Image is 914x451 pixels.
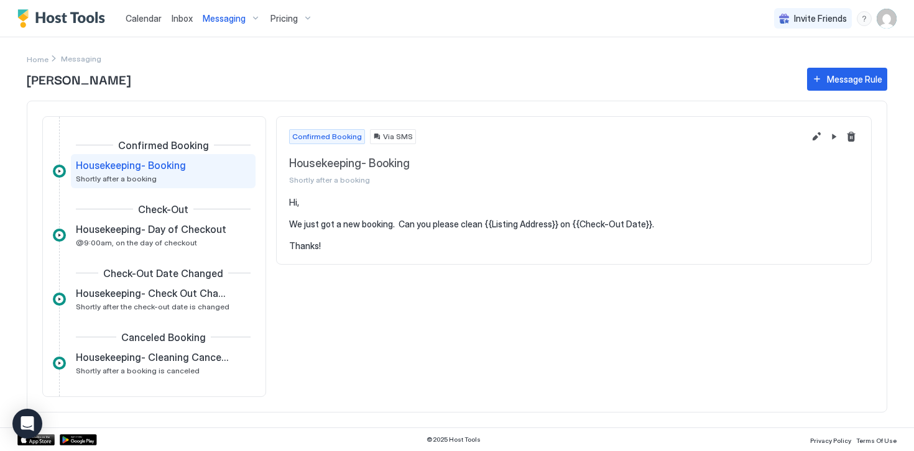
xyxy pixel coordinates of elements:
[877,9,897,29] div: User profile
[27,55,48,64] span: Home
[76,366,200,375] span: Shortly after a booking is canceled
[76,287,231,299] span: Housekeeping- Check Out Changed
[826,129,841,144] button: Pause Message Rule
[794,13,847,24] span: Invite Friends
[856,437,897,444] span: Terms Of Use
[27,52,48,65] div: Breadcrumb
[76,159,186,171] span: Housekeeping- Booking
[807,68,887,91] button: Message Rule
[289,197,859,252] pre: Hi, We just got a new booking. Can you please clean {{Listing Address}} on {{Check-Out Date}}. Th...
[827,73,882,86] div: Message Rule
[118,139,209,152] span: Confirmed Booking
[857,11,872,26] div: menu
[172,12,193,25] a: Inbox
[138,203,188,216] span: Check-Out
[810,433,851,446] a: Privacy Policy
[203,13,246,24] span: Messaging
[76,238,197,247] span: @9:00am, on the day of checkout
[270,13,298,24] span: Pricing
[17,9,111,28] a: Host Tools Logo
[103,267,223,280] span: Check-Out Date Changed
[61,54,101,63] span: Breadcrumb
[17,434,55,445] a: App Store
[27,70,795,88] span: [PERSON_NAME]
[76,351,231,363] span: Housekeeping- Cleaning Cancellation
[27,52,48,65] a: Home
[844,129,859,144] button: Delete message rule
[289,175,804,184] span: Shortly after a booking
[76,174,157,183] span: Shortly after a booking
[427,435,481,444] span: © 2025 Host Tools
[76,302,229,311] span: Shortly after the check-out date is changed
[810,437,851,444] span: Privacy Policy
[172,13,193,24] span: Inbox
[60,434,97,445] a: Google Play Store
[121,331,206,344] span: Canceled Booking
[856,433,897,446] a: Terms Of Use
[809,129,824,144] button: Edit message rule
[126,12,162,25] a: Calendar
[126,13,162,24] span: Calendar
[292,131,362,142] span: Confirmed Booking
[12,409,42,439] div: Open Intercom Messenger
[289,157,804,171] span: Housekeeping- Booking
[383,131,413,142] span: Via SMS
[76,223,226,235] span: Housekeeping- Day of Checkout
